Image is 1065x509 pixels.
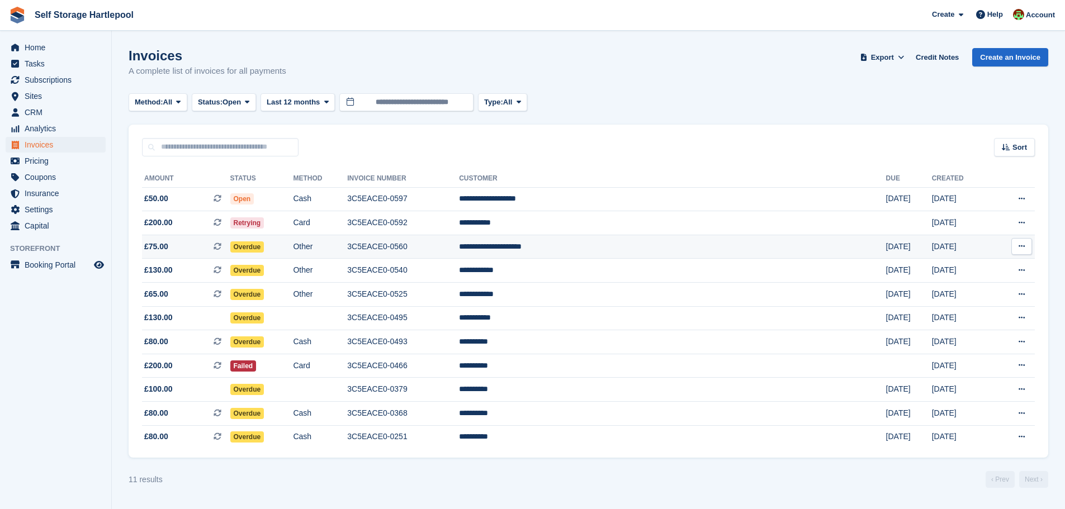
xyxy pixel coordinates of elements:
span: £65.00 [144,288,168,300]
span: £80.00 [144,407,168,419]
span: Home [25,40,92,55]
a: Previous [986,471,1015,488]
td: 3C5EACE0-0597 [347,187,459,211]
a: menu [6,104,106,120]
td: [DATE] [886,235,932,259]
span: Open [223,97,241,108]
span: £80.00 [144,431,168,443]
th: Method [293,170,347,188]
p: A complete list of invoices for all payments [129,65,286,78]
span: Subscriptions [25,72,92,88]
td: 3C5EACE0-0493 [347,330,459,354]
td: 3C5EACE0-0251 [347,425,459,449]
span: £130.00 [144,264,173,276]
span: Overdue [230,312,264,324]
td: Cash [293,187,347,211]
a: menu [6,137,106,153]
td: Cash [293,402,347,426]
span: Open [230,193,254,204]
button: Type: All [478,93,527,112]
td: 3C5EACE0-0368 [347,402,459,426]
button: Export [858,48,907,66]
td: [DATE] [932,306,991,330]
td: Other [293,259,347,283]
span: £200.00 [144,217,173,229]
span: Overdue [230,431,264,443]
td: Card [293,354,347,378]
td: 3C5EACE0-0525 [347,283,459,307]
button: Status: Open [192,93,256,112]
td: 3C5EACE0-0379 [347,378,459,402]
a: menu [6,153,106,169]
th: Invoice Number [347,170,459,188]
span: Overdue [230,289,264,300]
a: Create an Invoice [972,48,1048,66]
span: Overdue [230,384,264,395]
span: Status: [198,97,223,108]
span: Method: [135,97,163,108]
td: Other [293,235,347,259]
span: Export [871,52,894,63]
td: [DATE] [932,235,991,259]
img: Woods Removals [1013,9,1024,20]
td: [DATE] [886,378,932,402]
a: menu [6,257,106,273]
span: All [163,97,173,108]
a: Credit Notes [911,48,963,66]
span: £130.00 [144,312,173,324]
th: Customer [459,170,886,188]
td: [DATE] [932,378,991,402]
span: £80.00 [144,336,168,348]
a: Self Storage Hartlepool [30,6,138,24]
span: £100.00 [144,383,173,395]
span: Sites [25,88,92,104]
td: [DATE] [932,187,991,211]
span: All [503,97,513,108]
span: Pricing [25,153,92,169]
span: Booking Portal [25,257,92,273]
a: menu [6,218,106,234]
a: Preview store [92,258,106,272]
a: menu [6,121,106,136]
td: [DATE] [886,187,932,211]
td: Other [293,283,347,307]
span: Last 12 months [267,97,320,108]
span: £200.00 [144,360,173,372]
span: Analytics [25,121,92,136]
td: 3C5EACE0-0560 [347,235,459,259]
td: [DATE] [886,402,932,426]
td: [DATE] [886,330,932,354]
td: 3C5EACE0-0466 [347,354,459,378]
span: Failed [230,360,257,372]
td: 3C5EACE0-0592 [347,211,459,235]
a: menu [6,40,106,55]
span: Tasks [25,56,92,72]
th: Amount [142,170,230,188]
h1: Invoices [129,48,286,63]
span: Help [987,9,1003,20]
td: Cash [293,330,347,354]
span: Capital [25,218,92,234]
span: Invoices [25,137,92,153]
button: Method: All [129,93,187,112]
td: [DATE] [932,402,991,426]
span: CRM [25,104,92,120]
a: menu [6,202,106,217]
td: [DATE] [886,283,932,307]
span: Storefront [10,243,111,254]
span: Overdue [230,408,264,419]
span: Overdue [230,241,264,253]
a: menu [6,72,106,88]
span: Create [932,9,954,20]
span: Type: [484,97,503,108]
img: stora-icon-8386f47178a22dfd0bd8f6a31ec36ba5ce8667c1dd55bd0f319d3a0aa187defe.svg [9,7,26,23]
span: Overdue [230,265,264,276]
th: Status [230,170,294,188]
td: [DATE] [932,259,991,283]
a: menu [6,185,106,201]
td: 3C5EACE0-0540 [347,259,459,283]
td: [DATE] [932,425,991,449]
span: Coupons [25,169,92,185]
span: Settings [25,202,92,217]
td: [DATE] [886,425,932,449]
